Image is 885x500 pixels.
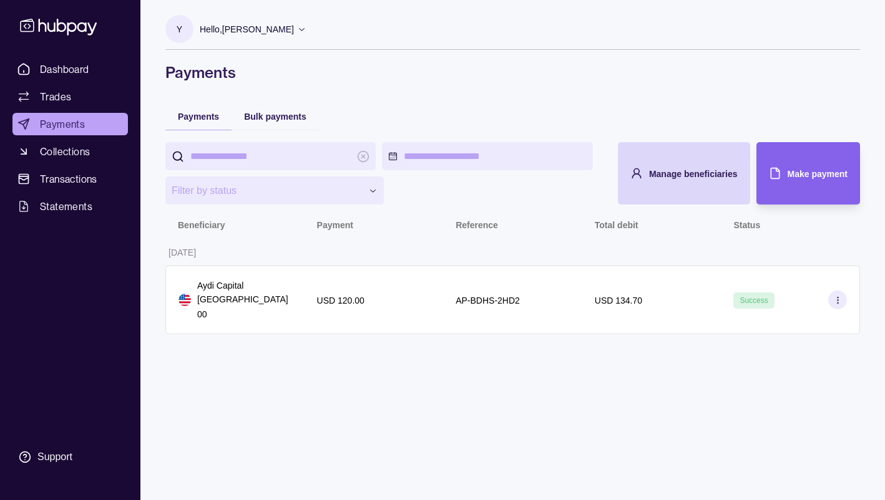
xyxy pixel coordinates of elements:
[165,62,860,82] h1: Payments
[178,220,225,230] p: Beneficiary
[317,296,364,305] p: USD 120.00
[740,296,768,305] span: Success
[178,294,191,306] img: us
[178,112,219,122] span: Payments
[197,307,292,321] p: 00
[40,117,85,132] span: Payments
[595,220,638,230] p: Total debit
[40,171,97,186] span: Transactions
[12,444,128,470] a: Support
[40,62,89,77] span: Dashboard
[456,220,498,230] p: Reference
[169,248,196,257] p: [DATE]
[40,89,71,104] span: Trades
[197,279,292,306] p: Aydi Capital [GEOGRAPHIC_DATA]
[190,142,351,170] input: search
[733,220,760,230] p: Status
[456,296,520,305] p: AP-BDHS-2HD2
[618,142,750,204] button: Manage beneficiaries
[12,140,128,163] a: Collections
[37,450,72,464] div: Support
[200,22,294,36] p: Hello, [PERSON_NAME]
[12,168,128,190] a: Transactions
[595,296,642,305] p: USD 134.70
[40,199,92,214] span: Statements
[12,85,128,108] a: Trades
[12,58,128,80] a: Dashboard
[788,169,848,179] span: Make payment
[649,169,738,179] span: Manage beneficiaries
[756,142,860,204] button: Make payment
[12,113,128,135] a: Payments
[177,22,182,36] p: Y
[244,112,306,122] span: Bulk payments
[12,195,128,218] a: Statements
[317,220,353,230] p: Payment
[40,144,90,159] span: Collections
